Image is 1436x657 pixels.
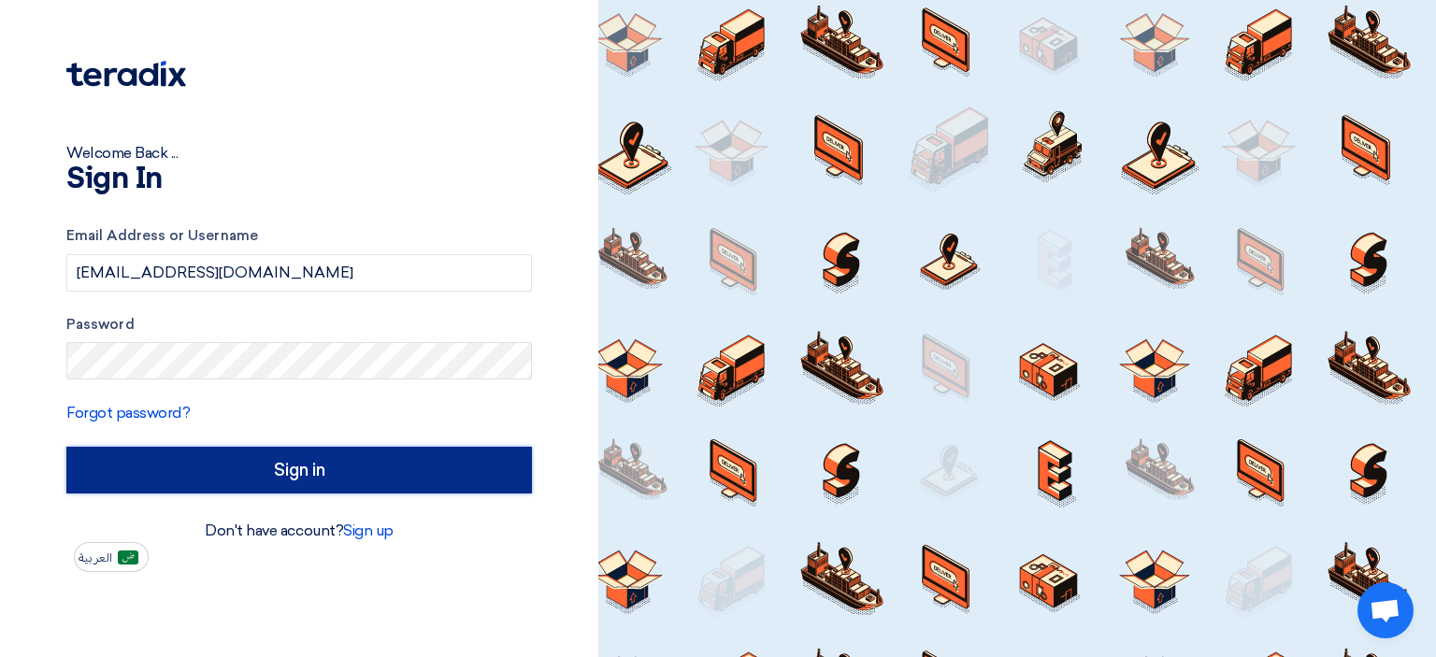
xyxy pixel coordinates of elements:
img: Teradix logo [66,61,186,87]
div: Don't have account? [66,520,532,542]
a: Forgot password? [66,404,190,421]
input: Sign in [66,447,532,493]
span: العربية [79,551,112,564]
a: Sign up [343,521,394,539]
label: Email Address or Username [66,225,532,247]
button: العربية [74,542,149,572]
label: Password [66,314,532,336]
img: ar-AR.png [118,550,138,564]
h1: Sign In [66,164,532,194]
input: Enter your business email or username [66,254,532,292]
div: Open chat [1357,582,1414,638]
div: Welcome Back ... [66,142,532,164]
